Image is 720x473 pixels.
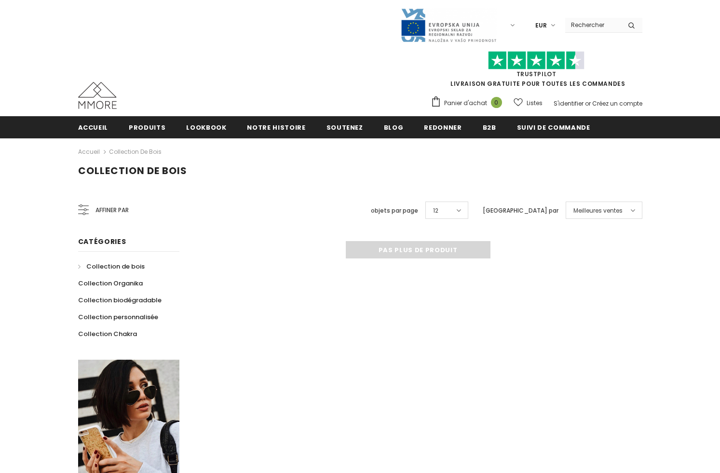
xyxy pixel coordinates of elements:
[371,206,418,216] label: objets par page
[431,55,642,88] span: LIVRAISON GRATUITE POUR TOUTES LES COMMANDES
[78,164,187,177] span: Collection de bois
[78,329,137,338] span: Collection Chakra
[186,116,226,138] a: Lookbook
[186,123,226,132] span: Lookbook
[483,123,496,132] span: B2B
[431,96,507,110] a: Panier d'achat 0
[78,258,145,275] a: Collection de bois
[129,123,165,132] span: Produits
[573,206,623,216] span: Meilleures ventes
[78,309,158,325] a: Collection personnalisée
[78,82,117,109] img: Cas MMORE
[384,123,404,132] span: Blog
[109,148,162,156] a: Collection de bois
[78,237,126,246] span: Catégories
[129,116,165,138] a: Produits
[554,99,584,108] a: S'identifier
[424,116,462,138] a: Redonner
[516,70,557,78] a: TrustPilot
[78,279,143,288] span: Collection Organika
[384,116,404,138] a: Blog
[527,98,543,108] span: Listes
[488,51,584,70] img: Faites confiance aux étoiles pilotes
[326,123,363,132] span: soutenez
[444,98,487,108] span: Panier d'achat
[585,99,591,108] span: or
[247,123,305,132] span: Notre histoire
[517,123,590,132] span: Suivi de commande
[78,325,137,342] a: Collection Chakra
[78,312,158,322] span: Collection personnalisée
[247,116,305,138] a: Notre histoire
[517,116,590,138] a: Suivi de commande
[424,123,462,132] span: Redonner
[326,116,363,138] a: soutenez
[535,21,547,30] span: EUR
[78,146,100,158] a: Accueil
[565,18,621,32] input: Search Site
[78,292,162,309] a: Collection biodégradable
[95,205,129,216] span: Affiner par
[78,123,109,132] span: Accueil
[433,206,438,216] span: 12
[483,116,496,138] a: B2B
[400,8,497,43] img: Javni Razpis
[78,116,109,138] a: Accueil
[491,97,502,108] span: 0
[514,95,543,111] a: Listes
[400,21,497,29] a: Javni Razpis
[78,296,162,305] span: Collection biodégradable
[592,99,642,108] a: Créez un compte
[86,262,145,271] span: Collection de bois
[78,275,143,292] a: Collection Organika
[483,206,558,216] label: [GEOGRAPHIC_DATA] par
